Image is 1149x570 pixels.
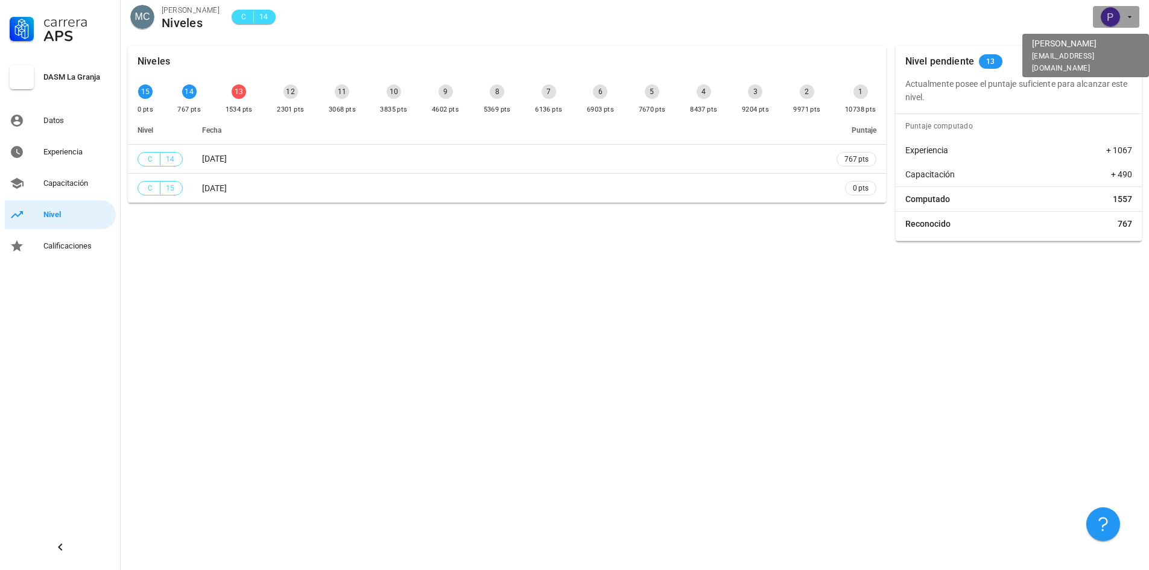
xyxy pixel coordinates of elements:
span: C [145,182,155,194]
div: Niveles [138,46,170,77]
a: Calificaciones [5,232,116,261]
div: 3068 pts [329,104,356,116]
p: Actualmente posee el puntaje suficiente para alcanzar este nivel. [905,77,1132,104]
div: Experiencia [43,147,111,157]
div: 5 [645,84,659,99]
div: Capacitación [43,179,111,188]
div: 10738 pts [845,104,876,116]
span: + 1067 [1106,144,1132,156]
span: 14 [259,11,268,23]
span: 767 [1118,218,1132,230]
div: avatar [1101,7,1120,27]
div: 767 pts [177,104,201,116]
span: Computado [905,193,950,205]
div: 8 [490,84,504,99]
span: Reconocido [905,218,951,230]
div: 4 [697,84,711,99]
a: Datos [5,106,116,135]
div: 2 [800,84,814,99]
div: 15 [138,84,153,99]
div: 13 [232,84,246,99]
div: [PERSON_NAME] [162,4,220,16]
span: C [145,153,155,165]
div: 3 [748,84,762,99]
div: avatar [130,5,154,29]
div: 14 [182,84,197,99]
div: Carrera [43,14,111,29]
th: Puntaje [827,116,886,145]
span: MC [135,5,150,29]
span: 1557 [1113,193,1132,205]
div: 12 [283,84,298,99]
div: 6136 pts [535,104,562,116]
div: 11 [335,84,349,99]
div: 0 pts [138,104,153,116]
span: 0 pts [853,182,869,194]
span: 14 [165,153,175,165]
a: Capacitación [5,169,116,198]
div: 5369 pts [484,104,511,116]
span: [DATE] [202,154,227,163]
span: 767 pts [844,153,869,165]
div: 6 [593,84,607,99]
span: + 490 [1111,168,1132,180]
th: Nivel [128,116,192,145]
div: 1 [853,84,868,99]
div: 9 [438,84,453,99]
div: 3835 pts [380,104,407,116]
div: Niveles [162,16,220,30]
span: Capacitación [905,168,955,180]
span: C [239,11,248,23]
a: Nivel [5,200,116,229]
div: APS [43,29,111,43]
div: DASM La Granja [43,72,111,82]
th: Fecha [192,116,827,145]
div: Calificaciones [43,241,111,251]
div: Datos [43,116,111,125]
div: 6903 pts [587,104,614,116]
div: Puntaje computado [901,114,1142,138]
div: 7 [542,84,556,99]
span: Puntaje [852,126,876,135]
span: [DATE] [202,183,227,193]
div: 8437 pts [690,104,717,116]
div: 9204 pts [742,104,769,116]
div: Nivel pendiente [905,46,974,77]
span: Experiencia [905,144,948,156]
div: 10 [387,84,401,99]
div: 1534 pts [226,104,253,116]
div: Nivel [43,210,111,220]
a: Experiencia [5,138,116,166]
span: 13 [986,54,995,69]
div: 2301 pts [277,104,304,116]
div: 9971 pts [793,104,820,116]
span: Nivel [138,126,153,135]
span: 15 [165,182,175,194]
span: Fecha [202,126,221,135]
div: 7670 pts [639,104,666,116]
div: 4602 pts [432,104,459,116]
